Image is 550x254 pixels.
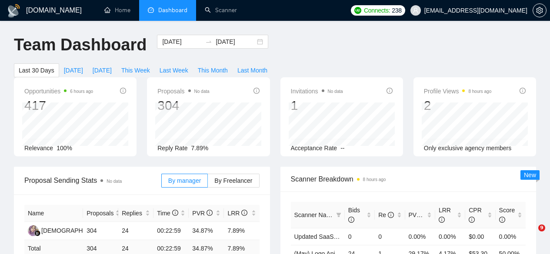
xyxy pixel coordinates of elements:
h1: Team Dashboard [14,35,147,55]
div: 1 [291,97,343,114]
span: info-circle [439,217,445,223]
span: 100% [57,145,72,152]
input: Start date [162,37,202,46]
th: Proposals [83,205,118,222]
span: No data [194,89,210,94]
div: 2 [424,97,492,114]
span: New [524,172,536,178]
span: filter [334,208,343,221]
td: 00:22:59 [153,222,189,240]
span: Acceptance Rate [291,145,337,152]
span: Replies [122,208,143,218]
span: PVR [409,211,429,218]
button: [DATE] [59,63,88,77]
img: E [28,225,39,236]
button: Last Week [155,63,193,77]
a: homeHome [104,7,130,14]
span: info-circle [253,88,260,94]
span: Last Week [160,66,188,75]
span: info-circle [120,88,126,94]
img: gigradar-bm.png [34,230,40,236]
span: info-circle [520,88,526,94]
td: 0 [345,228,375,245]
td: 34.87% [189,222,224,240]
img: upwork-logo.png [354,7,361,14]
div: 304 [157,97,209,114]
time: 6 hours ago [70,89,93,94]
span: to [205,38,212,45]
span: No data [328,89,343,94]
span: Reply Rate [157,145,187,152]
button: This Week [117,63,155,77]
span: Relevance [24,145,53,152]
span: [DATE] [64,66,83,75]
span: Connects: [364,6,390,15]
span: This Month [198,66,228,75]
td: $0.00 [465,228,495,245]
span: Opportunities [24,86,93,96]
span: Time [157,210,178,217]
span: Scanner Name [294,211,335,218]
span: info-circle [241,210,247,216]
span: 238 [392,6,401,15]
span: Dashboard [158,7,187,14]
button: setting [533,3,547,17]
span: 9 [538,224,545,231]
td: 0 [375,228,405,245]
span: Last Month [237,66,267,75]
span: filter [336,212,341,218]
span: Profile Views [424,86,492,96]
iframe: Intercom live chat [520,224,541,245]
td: 304 [83,222,118,240]
button: This Month [193,63,233,77]
th: Replies [118,205,153,222]
div: 417 [24,97,93,114]
span: -- [340,145,344,152]
span: swap-right [205,38,212,45]
span: PVR [192,210,213,217]
button: [DATE] [88,63,117,77]
span: info-circle [499,217,505,223]
td: 7.89% [224,222,259,240]
time: 8 hours ago [363,177,386,182]
span: CPR [469,207,482,223]
span: No data [107,179,122,184]
a: searchScanner [205,7,237,14]
span: info-circle [423,212,429,218]
a: E[DEMOGRAPHIC_DATA] Efrina [28,227,127,234]
time: 8 hours ago [468,89,491,94]
input: End date [216,37,255,46]
span: info-circle [388,212,394,218]
span: Score [499,207,515,223]
td: 24 [118,222,153,240]
td: 0.00% [435,228,465,245]
a: setting [533,7,547,14]
img: logo [7,4,21,18]
span: [DATE] [93,66,112,75]
span: Scanner Breakdown [291,174,526,185]
a: Updated SaaS ([DATE]) [PERSON_NAME] + Nik [294,233,427,240]
span: dashboard [148,7,154,13]
span: This Week [121,66,150,75]
td: 0.00% [405,228,435,245]
span: Proposals [87,208,113,218]
span: Re [378,211,394,218]
span: LRR [439,207,451,223]
span: Proposal Sending Stats [24,175,161,186]
th: Name [24,205,83,222]
span: Only exclusive agency members [424,145,512,152]
span: info-circle [387,88,393,94]
span: LRR [227,210,247,217]
span: info-circle [207,210,213,216]
td: 0.00% [496,228,526,245]
span: By Freelancer [214,177,252,184]
div: [DEMOGRAPHIC_DATA] Efrina [41,226,127,235]
span: Bids [348,207,360,223]
span: By manager [168,177,201,184]
span: Proposals [157,86,209,96]
button: Last Month [233,63,272,77]
span: info-circle [172,210,178,216]
span: info-circle [469,217,475,223]
span: Invitations [291,86,343,96]
span: user [413,7,419,13]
